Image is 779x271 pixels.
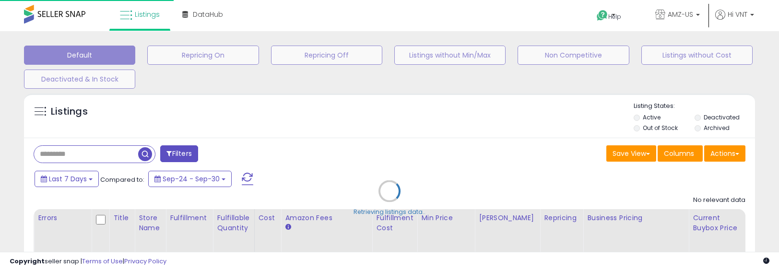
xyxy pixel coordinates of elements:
[668,10,693,19] span: AMZ-US
[354,208,425,216] div: Retrieving listings data..
[596,10,608,22] i: Get Help
[193,10,223,19] span: DataHub
[728,10,747,19] span: Hi VNT
[271,46,382,65] button: Repricing Off
[518,46,629,65] button: Non Competitive
[394,46,506,65] button: Listings without Min/Max
[608,12,621,21] span: Help
[135,10,160,19] span: Listings
[147,46,259,65] button: Repricing On
[24,70,135,89] button: Deactivated & In Stock
[641,46,753,65] button: Listings without Cost
[589,2,640,31] a: Help
[715,10,754,31] a: Hi VNT
[24,46,135,65] button: Default
[10,257,166,266] div: seller snap | |
[10,257,45,266] strong: Copyright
